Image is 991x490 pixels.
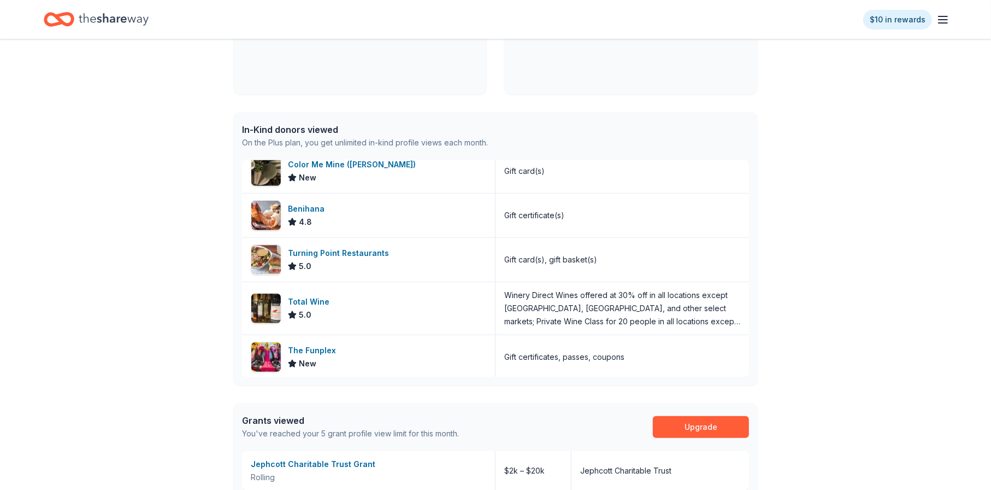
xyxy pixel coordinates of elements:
div: Gift card(s), gift basket(s) [504,253,597,266]
a: Upgrade [653,416,749,438]
div: Turning Point Restaurants [288,247,393,260]
div: Color Me Mine ([PERSON_NAME]) [288,158,420,171]
img: Image for Color Me Mine (Voorhees) [251,156,281,186]
img: Image for Turning Point Restaurants [251,245,281,275]
div: Jephcott Charitable Trust Grant [251,458,486,471]
div: Winery Direct Wines offered at 30% off in all locations except [GEOGRAPHIC_DATA], [GEOGRAPHIC_DAT... [504,289,740,328]
div: The Funplex [288,344,340,357]
div: Gift certificates, passes, coupons [504,351,624,364]
div: In-Kind donors viewed [242,123,488,136]
img: Image for Benihana [251,201,281,230]
a: Home [44,7,149,32]
span: New [299,171,316,184]
div: Rolling [251,471,486,484]
div: Grants viewed [242,414,459,427]
span: 4.8 [299,215,312,229]
div: On the Plus plan, you get unlimited in-kind profile views each month. [242,136,488,149]
img: Image for The Funplex [251,342,281,372]
div: Total Wine [288,295,334,308]
img: Image for Total Wine [251,294,281,323]
div: Gift certificate(s) [504,209,564,222]
a: $10 in rewards [863,10,932,30]
span: New [299,357,316,370]
div: Benihana [288,202,329,215]
div: Gift card(s) [504,165,545,178]
div: Jephcott Charitable Trust [580,464,671,477]
div: You've reached your 5 grant profile view limit for this month. [242,427,459,440]
span: 5.0 [299,308,311,322]
span: 5.0 [299,260,311,273]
